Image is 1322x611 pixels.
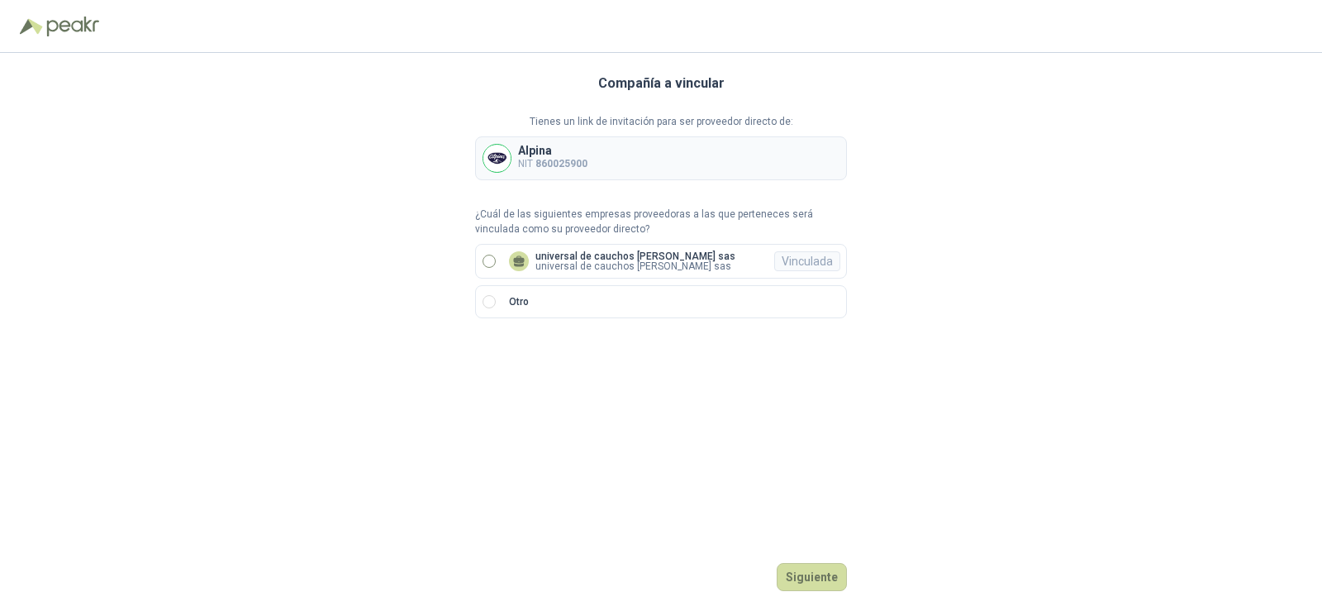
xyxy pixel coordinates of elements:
[509,294,529,310] p: Otro
[518,156,587,172] p: NIT
[518,145,587,156] p: Alpina
[483,145,511,172] img: Company Logo
[598,73,725,94] h3: Compañía a vincular
[475,207,847,238] p: ¿Cuál de las siguientes empresas proveedoras a las que perteneces será vinculada como su proveedo...
[535,251,735,261] p: universal de cauchos [PERSON_NAME] sas
[535,158,587,169] b: 860025900
[535,261,735,271] p: universal de cauchos [PERSON_NAME] sas
[774,251,840,271] div: Vinculada
[20,18,43,35] img: Logo
[475,114,847,130] p: Tienes un link de invitación para ser proveedor directo de:
[46,17,99,36] img: Peakr
[777,563,847,591] button: Siguiente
